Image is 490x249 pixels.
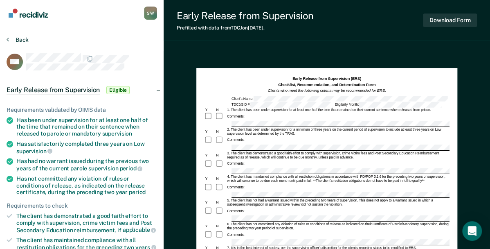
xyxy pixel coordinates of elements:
div: Y [204,153,215,158]
div: Comments: [226,138,245,143]
div: Y [204,224,215,229]
div: Has had no warrant issued during the previous two years of the current parole supervision [16,158,157,172]
div: Eligibility Month: [334,102,442,108]
strong: Early Release from Supervision (ERS) [292,77,361,81]
div: N [215,224,226,229]
span: period [129,189,146,195]
div: N [215,129,226,134]
div: 6. The client has not committed any violation of rules or conditions of release as indicated on t... [226,222,450,231]
span: supervision [102,130,132,137]
div: Early Release from Supervision [177,10,314,22]
div: Y [204,108,215,113]
button: Back [7,36,29,43]
div: The client has demonstrated a good faith effort to comply with supervision, crime victim fees and... [16,213,157,233]
div: N [215,177,226,181]
div: N [215,201,226,205]
div: Open Intercom Messenger [462,221,482,241]
div: 3. The client has demonstrated a good faith effort to comply with supervision, crime victim fees ... [226,151,450,160]
div: N [215,108,226,113]
div: 1. The client has been under supervision for at least one-half the time that remained on their cu... [226,108,450,113]
div: Has not committed any violation of rules or conditions of release, as indicated on the release ce... [16,175,157,196]
div: Comments: [226,209,245,214]
div: N [215,153,226,158]
div: Has satisfactorily completed three years on Low [16,140,157,154]
div: Comments: [226,186,245,190]
div: 4. The client has maintained compliance with all restitution obligations in accordance with PD/PO... [226,175,450,183]
div: Requirements to check [7,202,157,209]
em: Clients who meet the following criteria may be recommended for ERS. [267,88,386,93]
div: Y [204,177,215,181]
div: Has been under supervision for at least one half of the time that remained on their sentence when... [16,117,157,137]
div: 2. The client has been under supervision for a minimum of three years on the current period of su... [226,127,450,136]
div: Client's Name: [231,96,449,102]
button: Download Form [423,14,477,27]
img: Recidiviz [9,9,48,18]
div: Comments: [226,233,245,237]
span: supervision [16,148,52,154]
strong: Checklist, Recommendation, and Determination Form [278,82,375,87]
div: TDCJ/SID #: [231,102,334,108]
div: Y [204,129,215,134]
div: Y [204,201,215,205]
div: Prefilled with data from TDCJ on [DATE] . [177,25,314,31]
div: Comments: [226,162,245,166]
span: Eligible [106,86,130,94]
span: applicable [123,226,156,233]
div: Comments: [226,115,245,119]
span: period [119,165,142,172]
button: Profile dropdown button [144,7,157,20]
div: Requirements validated by OIMS data [7,106,157,113]
div: S W [144,7,157,20]
div: 5. The client has not had a warrant issued within the preceding two years of supervision. This do... [226,198,450,207]
span: Early Release from Supervision [7,86,100,94]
